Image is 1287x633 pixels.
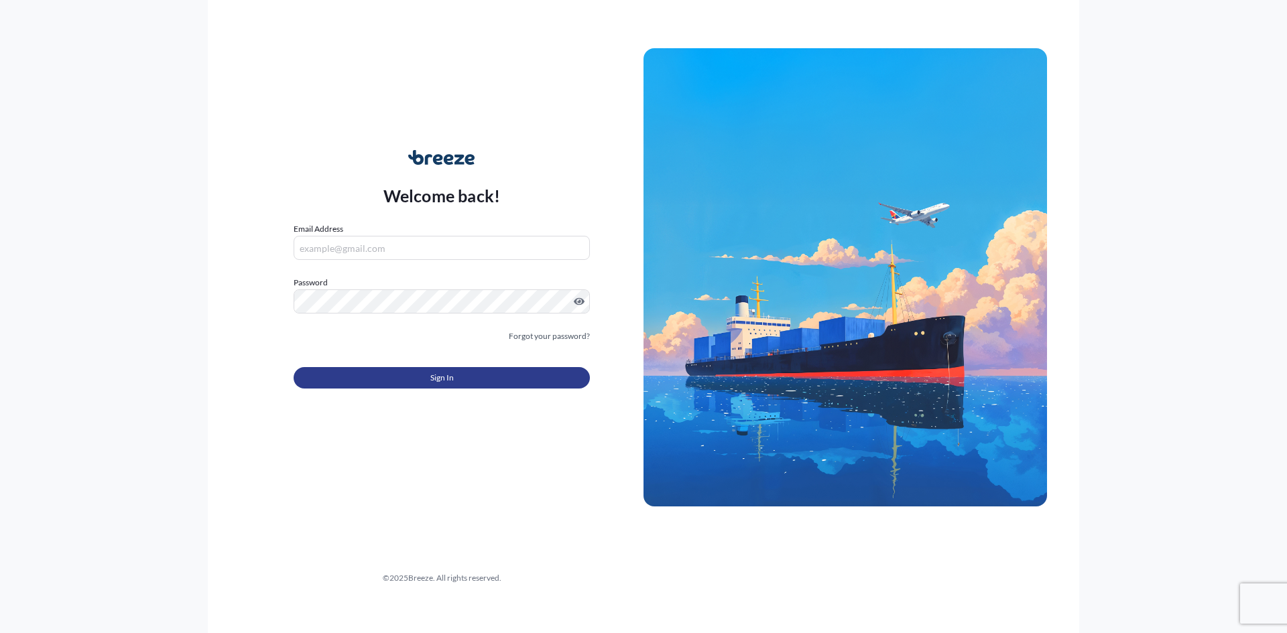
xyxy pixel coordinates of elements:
[294,276,590,289] label: Password
[509,330,590,343] a: Forgot your password?
[240,571,643,585] div: © 2025 Breeze. All rights reserved.
[294,236,590,260] input: example@gmail.com
[643,48,1047,506] img: Ship illustration
[574,296,585,307] button: Show password
[294,367,590,389] button: Sign In
[383,185,501,206] p: Welcome back!
[430,371,454,384] span: Sign In
[294,222,343,236] label: Email Address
